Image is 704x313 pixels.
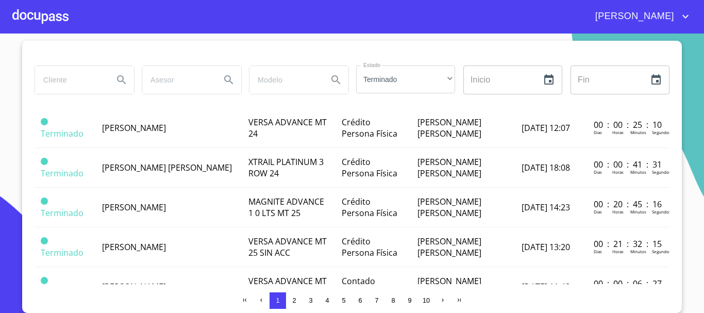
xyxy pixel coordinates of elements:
[408,296,411,304] span: 9
[35,66,105,94] input: search
[41,237,48,244] span: Terminado
[630,169,646,175] p: Minutos
[249,66,320,94] input: search
[612,169,624,175] p: Horas
[342,275,397,298] span: Contado Persona Física
[630,209,646,215] p: Minutos
[292,296,296,304] span: 2
[594,209,602,215] p: Dias
[594,129,602,135] p: Dias
[41,128,83,139] span: Terminado
[248,156,324,179] span: XTRAIL PLATINUM 3 ROW 24
[418,292,434,309] button: 10
[594,159,663,170] p: 00 : 00 : 41 : 31
[342,296,345,304] span: 5
[248,196,324,219] span: MAGNITE ADVANCE 1 0 LTS MT 25
[594,119,663,130] p: 00 : 00 : 25 : 10
[522,241,570,253] span: [DATE] 13:20
[630,249,646,254] p: Minutos
[286,292,303,309] button: 2
[342,236,397,258] span: Crédito Persona Física
[652,129,671,135] p: Segundos
[417,156,481,179] span: [PERSON_NAME] [PERSON_NAME]
[324,68,348,92] button: Search
[594,238,663,250] p: 00 : 21 : 32 : 15
[102,122,166,134] span: [PERSON_NAME]
[612,129,624,135] p: Horas
[216,68,241,92] button: Search
[109,68,134,92] button: Search
[319,292,336,309] button: 4
[401,292,418,309] button: 9
[309,296,312,304] span: 3
[417,196,481,219] span: [PERSON_NAME] [PERSON_NAME]
[41,158,48,165] span: Terminado
[594,199,663,210] p: 00 : 20 : 45 : 16
[417,236,481,258] span: [PERSON_NAME] [PERSON_NAME]
[652,209,671,215] p: Segundos
[248,236,327,258] span: VERSA ADVANCE MT 25 SIN ACC
[522,122,570,134] span: [DATE] 12:07
[652,169,671,175] p: Segundos
[417,117,481,139] span: [PERSON_NAME] [PERSON_NAME]
[522,202,570,213] span: [DATE] 14:23
[368,292,385,309] button: 7
[522,281,570,292] span: [DATE] 11:48
[342,156,397,179] span: Crédito Persona Física
[522,162,570,173] span: [DATE] 18:08
[594,169,602,175] p: Dias
[342,117,397,139] span: Crédito Persona Física
[102,241,166,253] span: [PERSON_NAME]
[385,292,401,309] button: 8
[142,66,212,94] input: search
[652,249,671,254] p: Segundos
[588,8,692,25] button: account of current user
[325,296,329,304] span: 4
[356,65,455,93] div: Terminado
[352,292,368,309] button: 6
[423,296,430,304] span: 10
[630,129,646,135] p: Minutos
[102,162,232,173] span: [PERSON_NAME] [PERSON_NAME]
[612,249,624,254] p: Horas
[342,196,397,219] span: Crédito Persona Física
[375,296,378,304] span: 7
[270,292,286,309] button: 1
[303,292,319,309] button: 3
[41,277,48,284] span: Terminado
[102,281,166,292] span: [PERSON_NAME]
[276,296,279,304] span: 1
[41,197,48,205] span: Terminado
[248,117,327,139] span: VERSA ADVANCE MT 24
[391,296,395,304] span: 8
[594,278,663,289] p: 00 : 00 : 06 : 27
[41,168,83,179] span: Terminado
[248,275,327,298] span: VERSA ADVANCE MT 24
[102,202,166,213] span: [PERSON_NAME]
[358,296,362,304] span: 6
[588,8,679,25] span: [PERSON_NAME]
[41,247,83,258] span: Terminado
[41,207,83,219] span: Terminado
[41,118,48,125] span: Terminado
[417,275,481,298] span: [PERSON_NAME] [PERSON_NAME]
[594,249,602,254] p: Dias
[336,292,352,309] button: 5
[612,209,624,215] p: Horas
